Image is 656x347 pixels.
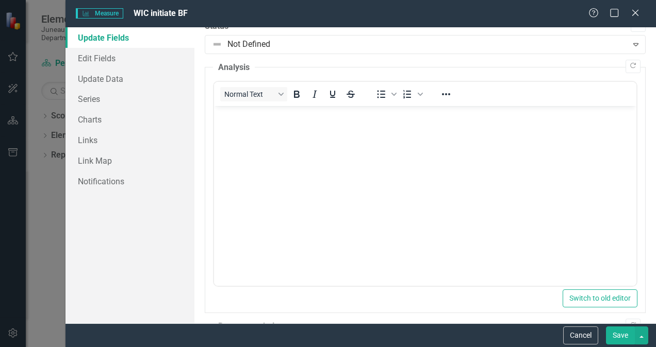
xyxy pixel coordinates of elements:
[399,87,424,101] div: Numbered list
[606,326,635,344] button: Save
[134,8,188,18] span: WIC initiate BF
[213,321,293,333] legend: Recommendations
[65,68,194,89] a: Update Data
[65,109,194,130] a: Charts
[563,289,637,307] button: Switch to old editor
[76,8,123,19] span: Measure
[306,87,323,101] button: Italic
[65,171,194,192] a: Notifications
[220,87,287,101] button: Block Normal Text
[213,62,255,74] legend: Analysis
[342,87,359,101] button: Strikethrough
[65,48,194,68] a: Edit Fields
[65,150,194,171] a: Link Map
[214,106,636,286] iframe: Rich Text Area
[65,130,194,150] a: Links
[288,87,305,101] button: Bold
[224,90,275,98] span: Normal Text
[372,87,398,101] div: Bullet list
[324,87,341,101] button: Underline
[3,3,420,27] p: Prenatal Groups, BF support groups, outreach and gauge interest in groups at the Family Resource ...
[437,87,455,101] button: Reveal or hide additional toolbar items
[65,89,194,109] a: Series
[65,27,194,48] a: Update Fields
[563,326,598,344] button: Cancel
